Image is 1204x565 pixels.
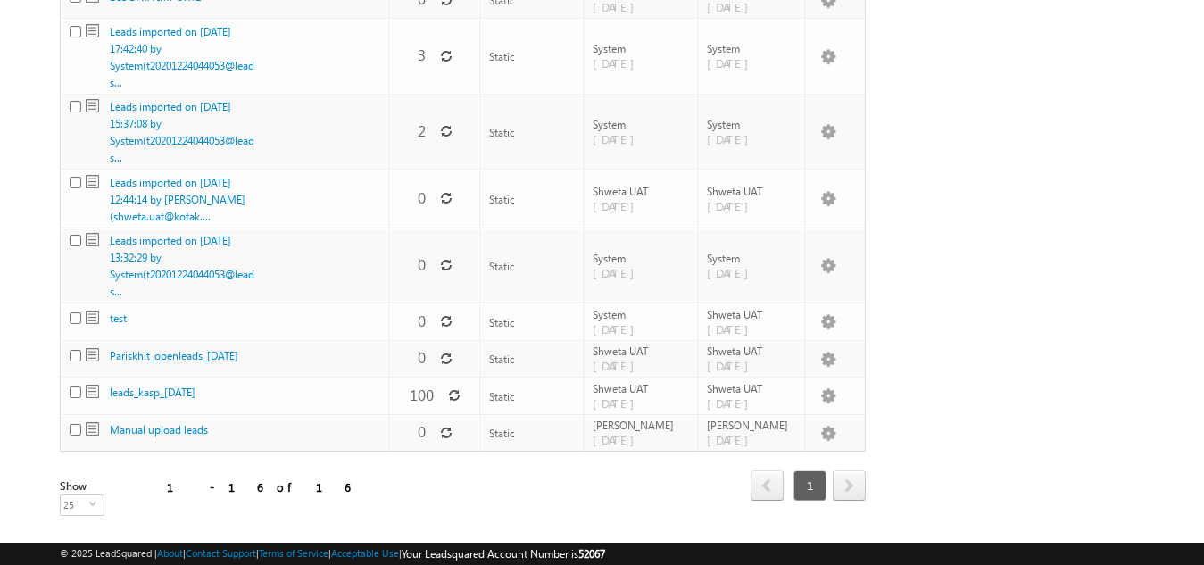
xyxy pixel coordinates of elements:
span: 2 [418,120,426,141]
span: Static [489,193,515,206]
span: Shweta UAT [707,308,796,321]
span: 0 [418,347,426,368]
span: 0 [418,421,426,442]
span: [DATE] [707,131,758,146]
a: Leads imported on [DATE] 12:44:14 by [PERSON_NAME](shweta.uat@kotak.... [110,176,245,223]
span: [DATE] [593,198,644,213]
span: 0 [418,311,426,331]
a: Contact Support [186,547,256,559]
span: prev [751,470,784,501]
span: Static [86,24,99,37]
span: [PERSON_NAME] [707,419,796,432]
span: Static [489,260,515,273]
span: Static [86,99,99,112]
span: [DATE] [593,432,644,447]
span: System [707,252,796,265]
span: 52067 [578,547,605,561]
span: [DATE] [707,358,758,373]
span: Shweta UAT [593,345,689,358]
span: [DATE] [707,321,758,337]
span: Shweta UAT [593,185,689,198]
span: Static [86,348,99,361]
span: [DATE] [707,198,758,213]
span: Static [489,126,515,139]
span: Static [489,50,515,63]
a: Terms of Service [259,547,328,559]
span: [DATE] [707,432,758,447]
span: © 2025 LeadSquared | | | | | [60,545,605,562]
a: Leads imported on [DATE] 15:37:08 by System(t20201224044053@leads... [110,100,254,164]
span: select [89,500,104,508]
span: [DATE] [593,131,644,146]
span: 0 [418,254,426,275]
span: System [707,42,796,55]
span: [DATE] [707,265,758,280]
span: Shweta UAT [707,345,796,358]
span: 3 [418,45,426,65]
a: test [110,312,127,325]
span: [PERSON_NAME] [593,419,689,432]
span: Static [489,316,515,329]
span: Static [489,390,515,403]
a: leads_kasp_[DATE] [110,386,195,399]
span: Static [86,385,99,398]
span: System [593,42,689,55]
span: Shweta UAT [593,382,689,395]
span: Static [86,175,99,188]
div: 1 - 16 of 16 [167,477,350,497]
a: About [157,547,183,559]
span: 100 [410,385,434,405]
a: Pariskhit_openleads_[DATE] [110,349,238,362]
span: Static [489,427,515,440]
span: System [593,252,689,265]
a: Manual upload leads [110,423,208,436]
span: System [593,308,689,321]
span: [DATE] [593,358,644,373]
a: Leads imported on [DATE] 17:42:40 by System(t20201224044053@leads... [110,25,254,89]
span: next [833,470,866,501]
span: 25 [61,495,89,515]
span: Static [489,353,515,366]
a: Leads imported on [DATE] 13:32:29 by System(t20201224044053@leads... [110,234,254,298]
a: prev [751,472,784,501]
span: [DATE] [593,395,644,411]
a: next [833,472,866,501]
span: 1 [793,470,826,501]
span: Shweta UAT [707,382,796,395]
span: [DATE] [707,395,758,411]
span: Static [86,422,99,436]
span: [DATE] [593,55,644,71]
span: [DATE] [593,265,644,280]
span: [DATE] [707,55,758,71]
span: [DATE] [593,321,644,337]
span: Static [86,311,99,324]
a: Acceptable Use [331,547,399,559]
span: System [707,118,796,131]
span: 0 [418,187,426,208]
div: Show [60,478,100,494]
span: Your Leadsquared Account Number is [402,547,605,561]
span: Static [86,233,99,246]
span: Shweta UAT [707,185,796,198]
span: System [593,118,689,131]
